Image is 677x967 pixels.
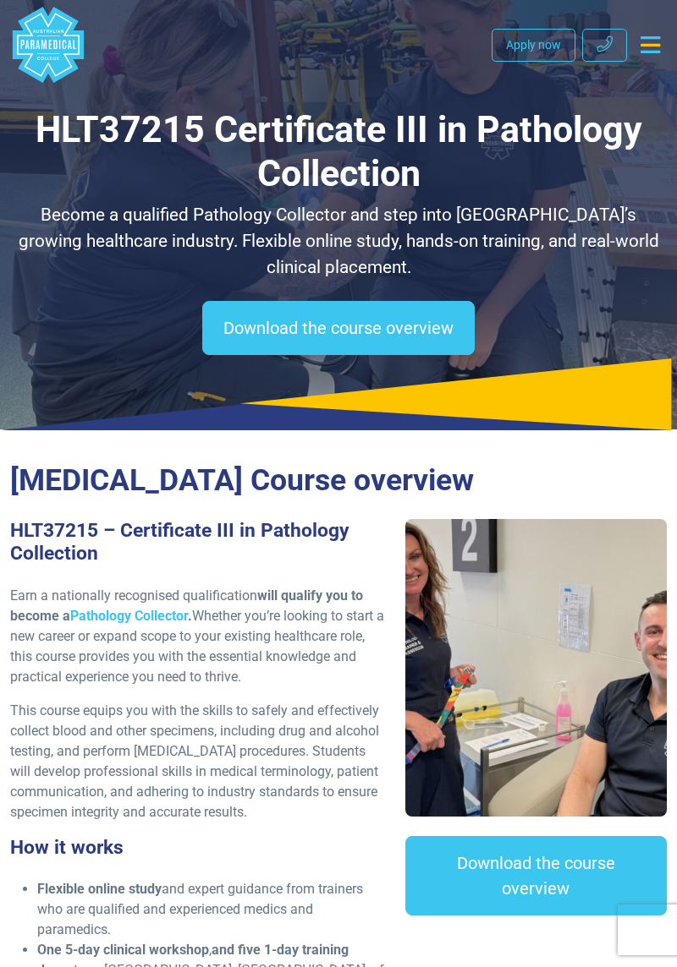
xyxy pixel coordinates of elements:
h3: HLT37215 – Certificate III in Pathology Collection [10,519,385,565]
p: This course equips you with the skills to safely and effectively collect blood and other specimen... [10,701,385,822]
a: Pathology Collector [70,608,188,624]
h1: HLT37215 Certificate III in Pathology Collection [10,108,667,195]
a: Download the course overview [405,836,667,915]
a: Download the course overview [202,301,475,355]
a: Australian Paramedical College [10,7,86,83]
p: Earn a nationally recognised qualification Whether you’re looking to start a new career or expand... [10,586,385,687]
button: Toggle navigation [634,30,667,60]
h2: [MEDICAL_DATA] Course overview [10,462,667,499]
a: Apply now [492,29,575,62]
strong: will qualify you to become a . [10,587,363,624]
h3: How it works [10,836,385,859]
p: Become a qualified Pathology Collector and step into [GEOGRAPHIC_DATA]’s growing healthcare indus... [10,202,667,281]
